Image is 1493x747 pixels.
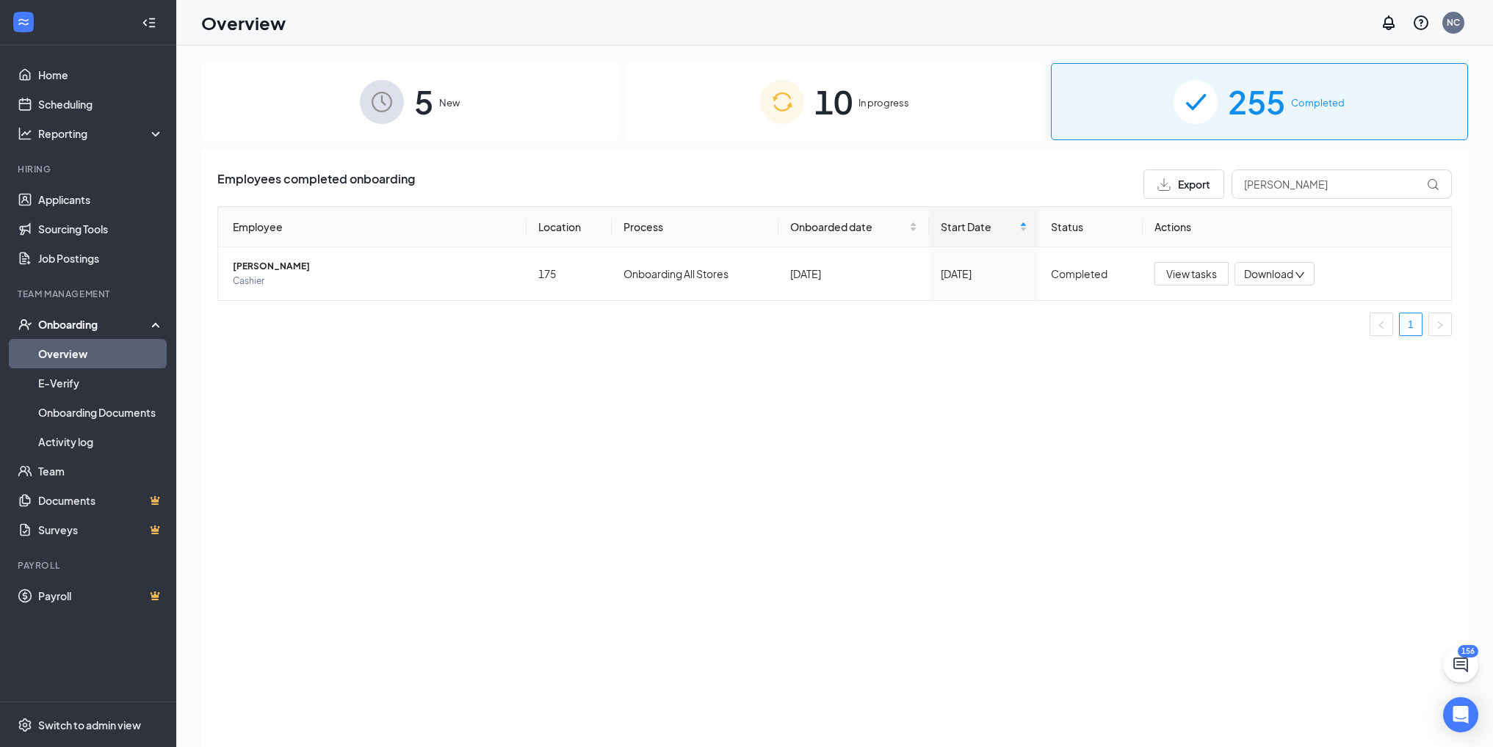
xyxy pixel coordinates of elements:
[38,317,151,332] div: Onboarding
[38,456,164,486] a: Team
[38,339,164,368] a: Overview
[218,207,527,247] th: Employee
[18,317,32,332] svg: UserCheck
[38,486,164,515] a: DocumentsCrown
[18,718,32,732] svg: Settings
[790,219,907,235] span: Onboarded date
[941,219,1016,235] span: Start Date
[38,398,164,427] a: Onboarding Documents
[1228,76,1285,127] span: 255
[612,207,778,247] th: Process
[38,581,164,611] a: PayrollCrown
[217,170,415,199] span: Employees completed onboarding
[814,76,853,127] span: 10
[18,163,161,175] div: Hiring
[1436,321,1445,329] span: right
[1143,207,1451,247] th: Actions
[18,288,161,300] div: Team Management
[233,274,515,288] span: Cashier
[38,214,164,244] a: Sourcing Tools
[612,247,778,300] td: Onboarding All Stores
[1443,697,1478,732] div: Open Intercom Messenger
[1428,313,1452,336] button: right
[38,515,164,544] a: SurveysCrown
[858,95,909,110] span: In progress
[18,126,32,141] svg: Analysis
[1051,266,1131,282] div: Completed
[1400,313,1422,335] a: 1
[1039,207,1143,247] th: Status
[1447,16,1460,29] div: NC
[38,185,164,214] a: Applicants
[38,60,164,90] a: Home
[439,95,460,110] span: New
[1166,266,1217,282] span: View tasks
[1399,313,1422,336] li: 1
[1291,95,1345,110] span: Completed
[527,247,612,300] td: 175
[1370,313,1393,336] li: Previous Page
[527,207,612,247] th: Location
[1178,179,1210,189] span: Export
[201,10,286,35] h1: Overview
[1428,313,1452,336] li: Next Page
[1412,14,1430,32] svg: QuestionInfo
[38,368,164,398] a: E-Verify
[1458,645,1478,657] div: 156
[1370,313,1393,336] button: left
[1232,170,1452,199] input: Search by Name, Job Posting, or Process
[18,559,161,572] div: Payroll
[38,427,164,456] a: Activity log
[414,76,433,127] span: 5
[38,244,164,273] a: Job Postings
[142,15,156,30] svg: Collapse
[1143,170,1224,199] button: Export
[1244,266,1293,282] span: Download
[1452,656,1469,674] svg: ChatActive
[1154,262,1229,285] button: View tasks
[38,90,164,119] a: Scheduling
[1295,270,1305,280] span: down
[1443,647,1478,682] button: ChatActive
[1380,14,1398,32] svg: Notifications
[1377,321,1386,329] span: left
[233,259,515,274] span: [PERSON_NAME]
[941,266,1027,282] div: [DATE]
[16,15,31,29] svg: WorkstreamLogo
[790,266,918,282] div: [DATE]
[38,126,165,141] div: Reporting
[778,207,930,247] th: Onboarded date
[38,718,141,732] div: Switch to admin view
